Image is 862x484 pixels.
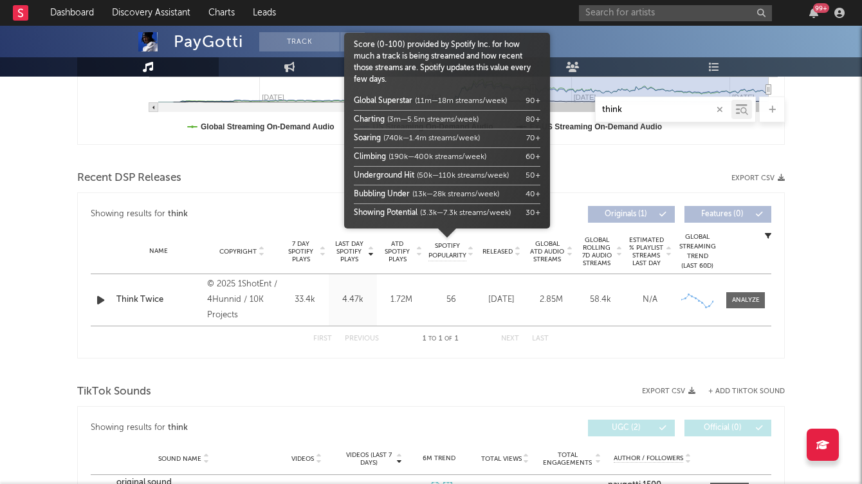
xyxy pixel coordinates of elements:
button: Official(0) [684,420,771,436]
span: Global Superstar [354,97,412,105]
span: Bubbling Under [354,191,410,198]
button: Last [532,335,549,342]
span: Spotify Popularity [428,241,466,261]
div: 4.47k [332,293,374,306]
span: ATD Spotify Plays [380,240,414,263]
div: 70 + [526,133,540,144]
span: (190k—400k streams/week) [389,153,486,161]
div: 30 + [526,207,540,219]
span: Official ( 0 ) [693,424,752,432]
span: Recent DSP Releases [77,171,181,186]
input: Search by song name or URL [596,105,731,115]
span: Global Rolling 7D Audio Streams [579,236,614,267]
span: Total Engagements [542,451,594,467]
button: 99+ [809,8,818,18]
button: + Add TikTok Sound [708,388,785,395]
div: think [168,207,188,222]
span: (740k—1.4m streams/week) [383,135,480,142]
div: Showing results for [91,420,431,436]
a: Think Twice [116,293,201,306]
span: (13k—28k streams/week) [412,191,499,198]
div: Global Streaming Trend (Last 60D) [678,232,717,271]
span: (50k—110k streams/week) [417,172,509,180]
div: 1.72M [380,293,422,306]
text: Ex-US Streaming On-Demand Audio [530,122,663,131]
span: Underground Hit [354,172,414,180]
span: to [428,336,436,342]
button: + Add TikTok Sound [695,388,785,395]
button: Features(0) [684,206,771,223]
span: Total Views [481,455,522,463]
div: 40 + [526,189,540,200]
span: Originals ( 1 ) [596,210,656,218]
button: First [313,335,332,342]
span: Videos (last 7 days) [343,451,395,467]
div: 50 + [526,170,540,181]
text: Global Streaming On-Demand Audio [201,122,335,131]
div: 60 + [526,151,540,163]
span: Climbing [354,153,386,161]
span: (3.3k—7.3k streams/week) [420,209,511,217]
button: Track [259,32,340,51]
span: Last Day Spotify Plays [332,240,366,263]
span: Global ATD Audio Streams [529,240,565,263]
span: Showing Potential [354,209,417,217]
div: 99 + [813,3,829,13]
button: UGC(2) [588,420,675,436]
span: (3m—5.5m streams/week) [387,116,479,124]
div: 56 [428,293,473,306]
div: 6M Trend [409,454,469,463]
div: Showing results for [91,206,431,223]
div: 33.4k [284,293,326,306]
button: Export CSV [642,387,695,395]
span: Released [482,248,513,256]
span: (11m—18m streams/week) [415,97,507,105]
div: 58.4k [579,293,622,306]
div: PayGotti [174,32,243,51]
div: 90 + [526,95,540,107]
span: 7 Day Spotify Plays [284,240,318,263]
span: Sound Name [158,455,201,463]
div: 1 1 1 [405,331,475,347]
div: N/A [628,293,672,306]
div: 2.85M [529,293,573,306]
span: Soaring [354,135,381,142]
span: Charting [354,116,385,124]
div: Score (0-100) provided by Spotify Inc. for how much a track is being streamed and how recent thos... [354,39,540,222]
span: Estimated % Playlist Streams Last Day [628,236,664,267]
span: of [445,336,452,342]
div: 80 + [526,114,540,126]
span: Videos [291,455,314,463]
button: Next [501,335,519,342]
span: Author / Followers [614,454,683,463]
button: Originals(1) [588,206,675,223]
div: [DATE] [480,293,523,306]
div: Name [116,247,201,256]
div: think [168,420,188,436]
button: Export CSV [731,174,785,182]
input: Search for artists [579,5,772,21]
span: Features ( 0 ) [693,210,752,218]
div: © 2025 1ShotEnt / 4Hunnid / 10K Projects [207,277,277,323]
span: UGC ( 2 ) [596,424,656,432]
span: TikTok Sounds [77,384,151,400]
span: Copyright [219,248,257,256]
button: Previous [345,335,379,342]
